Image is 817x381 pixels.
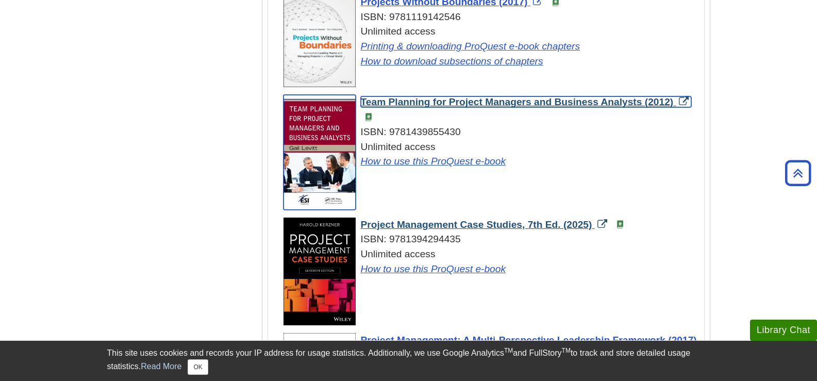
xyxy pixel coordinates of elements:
[616,220,624,228] img: e-Book
[284,125,699,140] div: ISBN: 9781439855430
[284,232,699,247] div: ISBN: 9781394294435
[504,347,513,354] sup: TM
[361,96,674,107] span: Team Planning for Project Managers and Business Analysts (2012)
[284,95,356,209] img: Cover Art
[284,24,699,69] div: Unlimited access
[781,166,814,180] a: Back to Top
[361,96,691,107] a: Link opens in new window
[361,41,580,52] a: Link opens in new window
[107,347,710,375] div: This site uses cookies and records your IP address for usage statistics. Additionally, we use Goo...
[284,247,699,277] div: Unlimited access
[141,362,181,371] a: Read More
[364,113,373,121] img: e-Book
[361,263,506,274] a: How to use this ProQuest e-book
[361,335,697,345] span: Project Management: A Multi-Perspective Leadership Framework (2017)
[361,56,543,67] a: Link opens in new window
[284,10,699,25] div: ISBN: 9781119142546
[361,219,592,230] span: Project Management Case Studies, 7th Ed. (2025)
[361,335,697,360] a: Link opens in new window
[750,320,817,341] button: Library Chat
[361,219,610,230] a: Link opens in new window
[562,347,571,354] sup: TM
[188,359,208,375] button: Close
[284,218,356,326] img: Cover Art
[361,156,506,167] a: How to use this ProQuest e-book
[284,140,699,170] div: Unlimited access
